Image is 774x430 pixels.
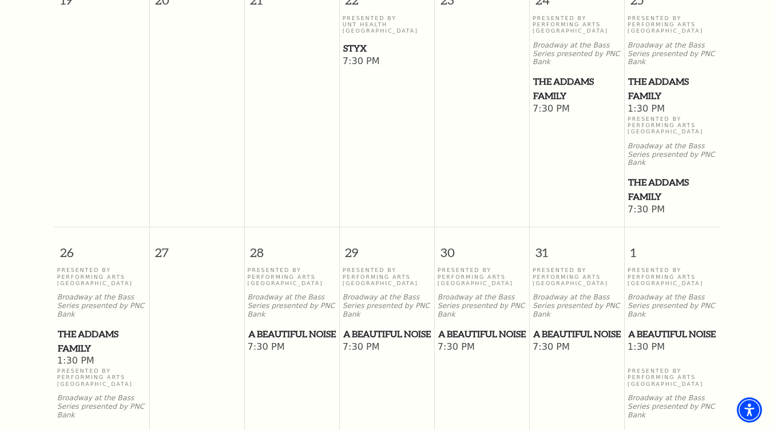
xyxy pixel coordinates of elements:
p: Presented By UNT Health [GEOGRAPHIC_DATA] [343,15,432,34]
a: A Beautiful Noise [533,327,622,341]
span: 1 [625,227,720,267]
span: The Addams Family [533,74,621,102]
div: Accessibility Menu [737,397,762,423]
p: Broadway at the Bass Series presented by PNC Bank [628,41,717,66]
p: Presented By Performing Arts [GEOGRAPHIC_DATA] [628,15,717,34]
a: The Addams Family [533,74,622,102]
span: A Beautiful Noise [343,327,431,341]
span: A Beautiful Noise [248,327,336,341]
p: Broadway at the Bass Series presented by PNC Bank [533,293,622,318]
p: Presented By Performing Arts [GEOGRAPHIC_DATA] [533,15,622,34]
a: Styx [343,41,432,56]
a: A Beautiful Noise [248,327,337,341]
span: 26 [54,227,149,267]
p: Presented By Performing Arts [GEOGRAPHIC_DATA] [343,267,432,286]
span: The Addams Family [628,175,716,203]
p: Presented By Performing Arts [GEOGRAPHIC_DATA] [248,267,337,286]
a: The Addams Family [628,175,717,203]
span: The Addams Family [58,327,146,355]
span: 7:30 PM [248,341,337,354]
span: 28 [245,227,339,267]
span: 29 [340,227,434,267]
a: A Beautiful Noise [343,327,432,341]
a: The Addams Family [628,74,717,102]
span: 7:30 PM [438,341,527,354]
span: 1:30 PM [57,355,146,368]
a: A Beautiful Noise [438,327,527,341]
span: 7:30 PM [533,341,622,354]
span: The Addams Family [628,74,716,102]
p: Broadway at the Bass Series presented by PNC Bank [343,293,432,318]
span: 7:30 PM [343,341,432,354]
span: A Beautiful Noise [628,327,716,341]
span: A Beautiful Noise [533,327,621,341]
p: Presented By Performing Arts [GEOGRAPHIC_DATA] [628,368,717,387]
span: 7:30 PM [628,204,717,216]
span: Styx [343,41,431,56]
p: Presented By Performing Arts [GEOGRAPHIC_DATA] [628,267,717,286]
span: 30 [435,227,529,267]
p: Broadway at the Bass Series presented by PNC Bank [438,293,527,318]
p: Presented By Performing Arts [GEOGRAPHIC_DATA] [57,267,146,286]
p: Broadway at the Bass Series presented by PNC Bank [628,293,717,318]
p: Presented By Performing Arts [GEOGRAPHIC_DATA] [57,368,146,387]
span: 7:30 PM [343,56,432,68]
a: A Beautiful Noise [628,327,717,341]
span: 1:30 PM [628,341,717,354]
span: 27 [150,227,244,267]
p: Presented By Performing Arts [GEOGRAPHIC_DATA] [533,267,622,286]
p: Presented By Performing Arts [GEOGRAPHIC_DATA] [628,116,717,135]
span: 1:30 PM [628,103,717,116]
p: Broadway at the Bass Series presented by PNC Bank [628,394,717,419]
p: Broadway at the Bass Series presented by PNC Bank [57,293,146,318]
span: 31 [530,227,624,267]
p: Broadway at the Bass Series presented by PNC Bank [248,293,337,318]
p: Broadway at the Bass Series presented by PNC Bank [628,142,717,167]
p: Broadway at the Bass Series presented by PNC Bank [533,41,622,66]
p: Broadway at the Bass Series presented by PNC Bank [57,394,146,419]
p: Presented By Performing Arts [GEOGRAPHIC_DATA] [438,267,527,286]
span: A Beautiful Noise [438,327,526,341]
span: 7:30 PM [533,103,622,116]
a: The Addams Family [57,327,146,355]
